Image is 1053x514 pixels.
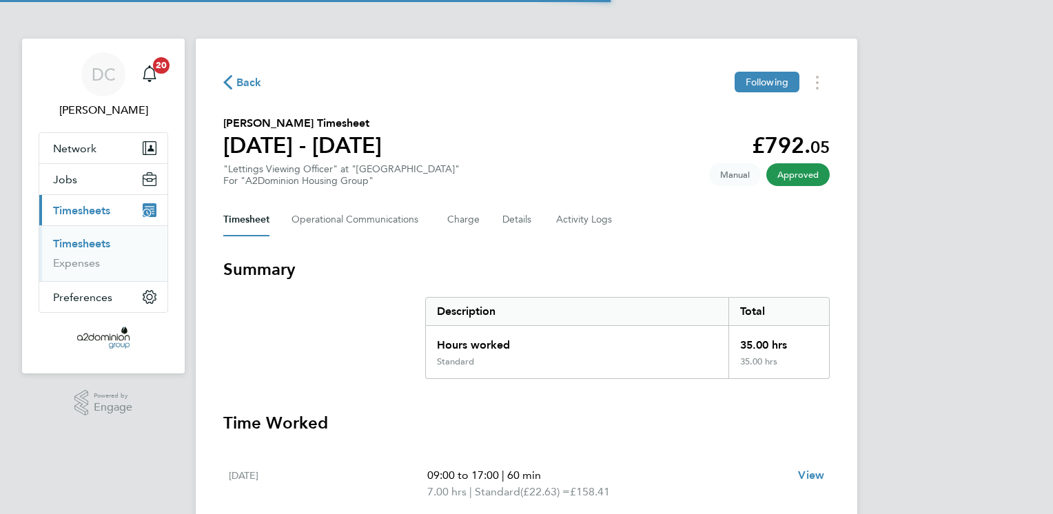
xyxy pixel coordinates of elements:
[223,258,830,280] h3: Summary
[426,326,728,356] div: Hours worked
[752,132,830,158] app-decimal: £792.
[469,485,472,498] span: |
[520,485,570,498] span: (£22.63) =
[53,237,110,250] a: Timesheets
[728,298,829,325] div: Total
[39,102,168,119] span: Danielle Carter
[427,485,467,498] span: 7.00 hrs
[236,74,262,91] span: Back
[94,402,132,413] span: Engage
[53,204,110,217] span: Timesheets
[437,356,474,367] div: Standard
[223,175,460,187] div: For "A2Dominion Housing Group"
[735,72,799,92] button: Following
[556,203,614,236] button: Activity Logs
[223,74,262,91] button: Back
[153,57,170,74] span: 20
[426,298,728,325] div: Description
[39,327,168,349] a: Go to home page
[39,133,167,163] button: Network
[427,469,499,482] span: 09:00 to 17:00
[798,469,824,482] span: View
[223,163,460,187] div: "Lettings Viewing Officer" at "[GEOGRAPHIC_DATA]"
[53,291,112,304] span: Preferences
[805,72,830,93] button: Timesheets Menu
[766,163,830,186] span: This timesheet has been approved.
[746,76,788,88] span: Following
[223,115,382,132] h2: [PERSON_NAME] Timesheet
[39,225,167,281] div: Timesheets
[53,142,96,155] span: Network
[22,39,185,373] nav: Main navigation
[77,327,129,349] img: a2dominion-logo-retina.png
[53,173,77,186] span: Jobs
[502,203,534,236] button: Details
[447,203,480,236] button: Charge
[728,356,829,378] div: 35.00 hrs
[502,469,504,482] span: |
[475,484,520,500] span: Standard
[810,137,830,157] span: 05
[223,132,382,159] h1: [DATE] - [DATE]
[425,297,830,379] div: Summary
[223,203,269,236] button: Timesheet
[39,164,167,194] button: Jobs
[223,412,830,434] h3: Time Worked
[74,390,133,416] a: Powered byEngage
[798,467,824,484] a: View
[39,52,168,119] a: DC[PERSON_NAME]
[39,282,167,312] button: Preferences
[136,52,163,96] a: 20
[39,195,167,225] button: Timesheets
[507,469,541,482] span: 60 min
[709,163,761,186] span: This timesheet was manually created.
[94,390,132,402] span: Powered by
[53,256,100,269] a: Expenses
[728,326,829,356] div: 35.00 hrs
[229,467,427,500] div: [DATE]
[92,65,116,83] span: DC
[570,485,610,498] span: £158.41
[292,203,425,236] button: Operational Communications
